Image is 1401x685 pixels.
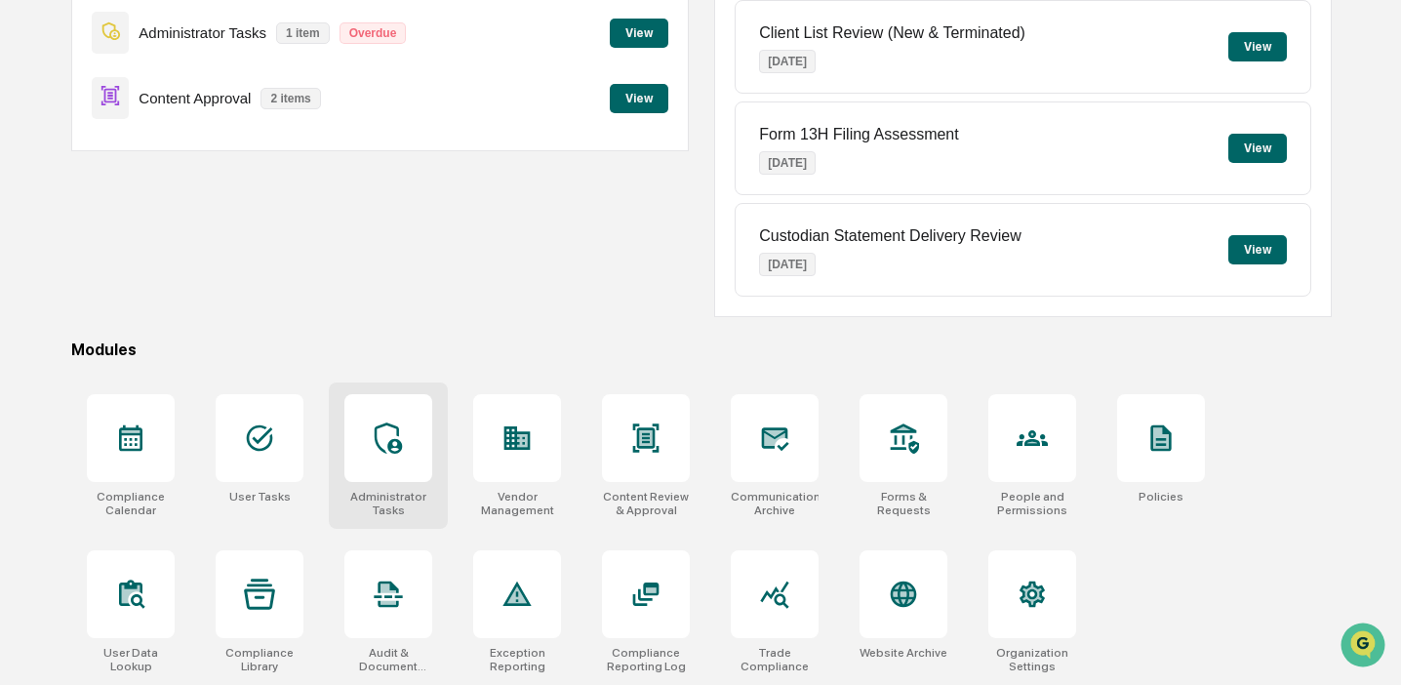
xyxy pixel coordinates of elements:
div: Vendor Management [473,490,561,517]
span: • [162,265,169,281]
a: 🖐️Preclearance [12,339,134,374]
p: Overdue [340,22,407,44]
span: Data Lookup [39,383,123,403]
iframe: Open customer support [1339,621,1391,673]
button: View [1228,134,1287,163]
p: Custodian Statement Delivery Review [759,227,1021,245]
button: View [1228,32,1287,61]
p: [DATE] [759,151,816,175]
div: Compliance Calendar [87,490,175,517]
span: Preclearance [39,346,126,366]
p: [DATE] [759,50,816,73]
button: See all [302,213,355,236]
button: View [1228,235,1287,264]
div: Policies [1139,490,1183,504]
button: View [610,19,668,48]
p: Administrator Tasks [139,24,266,41]
span: [DATE] [173,265,213,281]
div: Start new chat [88,149,320,169]
button: Start new chat [332,155,355,179]
div: Compliance Library [216,646,303,673]
a: View [610,22,668,41]
div: Organization Settings [988,646,1076,673]
div: We're available if you need us! [88,169,268,184]
div: Modules [71,341,1332,359]
div: People and Permissions [988,490,1076,517]
img: Mary Jo Willmore [20,247,51,278]
p: Client List Review (New & Terminated) [759,24,1025,42]
div: Compliance Reporting Log [602,646,690,673]
p: How can we help? [20,41,355,72]
p: [DATE] [759,253,816,276]
p: 2 items [260,88,320,109]
div: 🔎 [20,385,35,401]
div: Content Review & Approval [602,490,690,517]
div: Forms & Requests [860,490,947,517]
div: 🗄️ [141,348,157,364]
p: 1 item [276,22,330,44]
div: Administrator Tasks [344,490,432,517]
img: 1746055101610-c473b297-6a78-478c-a979-82029cc54cd1 [20,149,55,184]
div: Past conversations [20,217,131,232]
p: Form 13H Filing Assessment [759,126,959,143]
div: Communications Archive [731,490,819,517]
div: Website Archive [860,646,947,660]
div: User Tasks [229,490,291,504]
a: View [610,88,668,106]
span: Pylon [194,431,236,446]
span: Attestations [161,346,242,366]
div: User Data Lookup [87,646,175,673]
a: 🔎Data Lookup [12,376,131,411]
span: [PERSON_NAME] [60,265,158,281]
a: 🗄️Attestations [134,339,250,374]
div: Trade Compliance [731,646,819,673]
a: Powered byPylon [138,430,236,446]
div: Exception Reporting [473,646,561,673]
div: Audit & Document Logs [344,646,432,673]
img: 8933085812038_c878075ebb4cc5468115_72.jpg [41,149,76,184]
div: 🖐️ [20,348,35,364]
p: Content Approval [139,90,251,106]
button: View [610,84,668,113]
